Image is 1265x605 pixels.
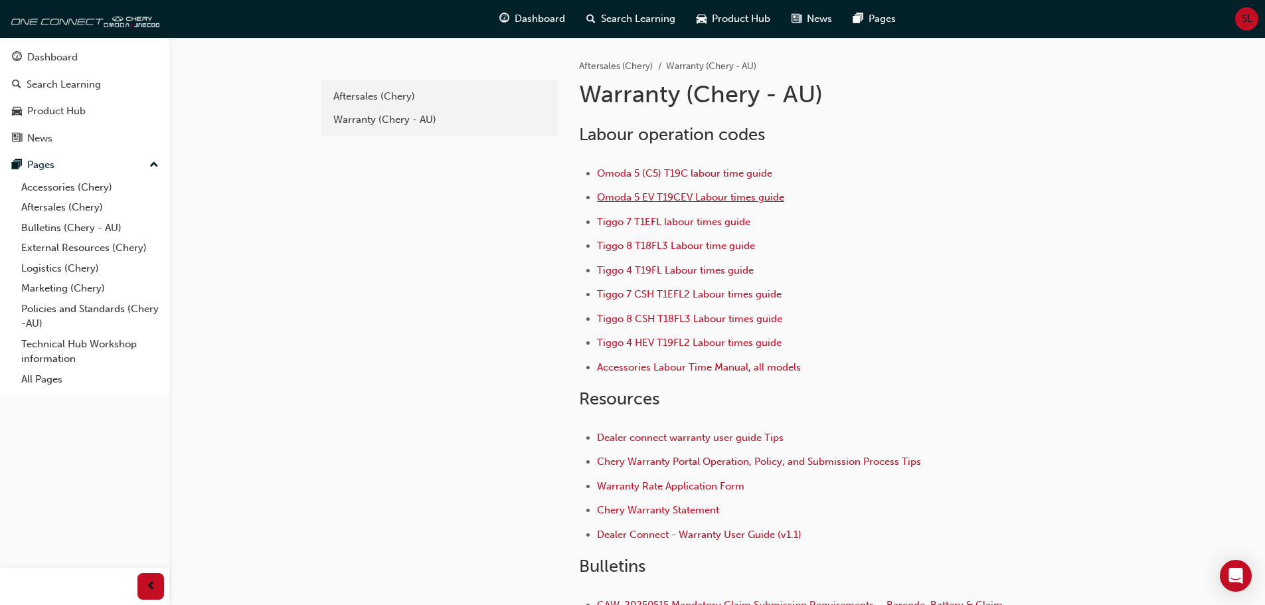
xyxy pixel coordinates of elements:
a: Aftersales (Chery) [16,197,164,218]
span: Labour operation codes [579,124,765,145]
span: Resources [579,389,659,409]
a: pages-iconPages [843,5,906,33]
div: Open Intercom Messenger [1220,560,1252,592]
span: Dashboard [515,11,565,27]
a: Chery Warranty Portal Operation, Policy, and Submission Process Tips [597,456,921,468]
button: DashboardSearch LearningProduct HubNews [5,43,164,153]
span: pages-icon [12,159,22,171]
a: Tiggo 7 CSH T1EFL2 Labour times guide [597,288,782,300]
a: Aftersales (Chery) [327,85,552,108]
span: News [807,11,832,27]
div: Product Hub [27,104,86,119]
div: Aftersales (Chery) [333,89,546,104]
a: Dealer connect warranty user guide Tips [597,432,784,444]
a: car-iconProduct Hub [686,5,781,33]
h1: Warranty (Chery - AU) [579,80,1015,109]
div: Search Learning [27,77,101,92]
a: Chery Warranty Statement [597,504,719,516]
span: Search Learning [601,11,675,27]
button: Pages [5,153,164,177]
a: news-iconNews [781,5,843,33]
span: news-icon [792,11,801,27]
a: Dashboard [5,45,164,70]
a: Warranty (Chery - AU) [327,108,552,131]
span: up-icon [149,157,159,174]
span: SL [1242,11,1252,27]
a: News [5,126,164,151]
a: Tiggo 7 T1EFL labour times guide [597,216,750,228]
img: oneconnect [7,5,159,32]
a: All Pages [16,369,164,390]
a: Technical Hub Workshop information [16,334,164,369]
a: Bulletins (Chery - AU) [16,218,164,238]
span: search-icon [12,79,21,91]
div: Dashboard [27,50,78,65]
a: Omoda 5 (C5) T19C labour time guide [597,167,772,179]
a: Search Learning [5,72,164,97]
a: Tiggo 4 HEV T19FL2 Labour times guide [597,337,782,349]
li: Warranty (Chery - AU) [666,59,756,74]
button: SL [1235,7,1258,31]
span: car-icon [12,106,22,118]
a: Accessories (Chery) [16,177,164,198]
a: Tiggo 4 T19FL Labour times guide [597,264,754,276]
span: Product Hub [712,11,770,27]
a: Dealer Connect - Warranty User Guide (v1.1) [597,529,801,541]
a: Product Hub [5,99,164,124]
a: Tiggo 8 CSH T18FL3 Labour times guide [597,313,782,325]
span: car-icon [697,11,707,27]
a: Policies and Standards (Chery -AU) [16,299,164,334]
div: Warranty (Chery - AU) [333,112,546,128]
span: guage-icon [499,11,509,27]
span: news-icon [12,133,22,145]
span: Bulletins [579,556,645,576]
a: Tiggo 8 T18FL3 Labour time guide [597,240,755,252]
a: External Resources (Chery) [16,238,164,258]
span: pages-icon [853,11,863,27]
div: Pages [27,157,54,173]
a: search-iconSearch Learning [576,5,686,33]
a: Aftersales (Chery) [579,60,653,72]
a: Marketing (Chery) [16,278,164,299]
div: News [27,131,52,146]
span: Pages [869,11,896,27]
span: prev-icon [146,578,156,595]
a: Accessories Labour Time Manual, all models [597,361,801,373]
a: Warranty Rate Application Form [597,480,744,492]
a: Logistics (Chery) [16,258,164,279]
a: Omoda 5 EV T19CEV Labour times guide [597,191,784,203]
a: guage-iconDashboard [489,5,576,33]
span: search-icon [586,11,596,27]
span: guage-icon [12,52,22,64]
